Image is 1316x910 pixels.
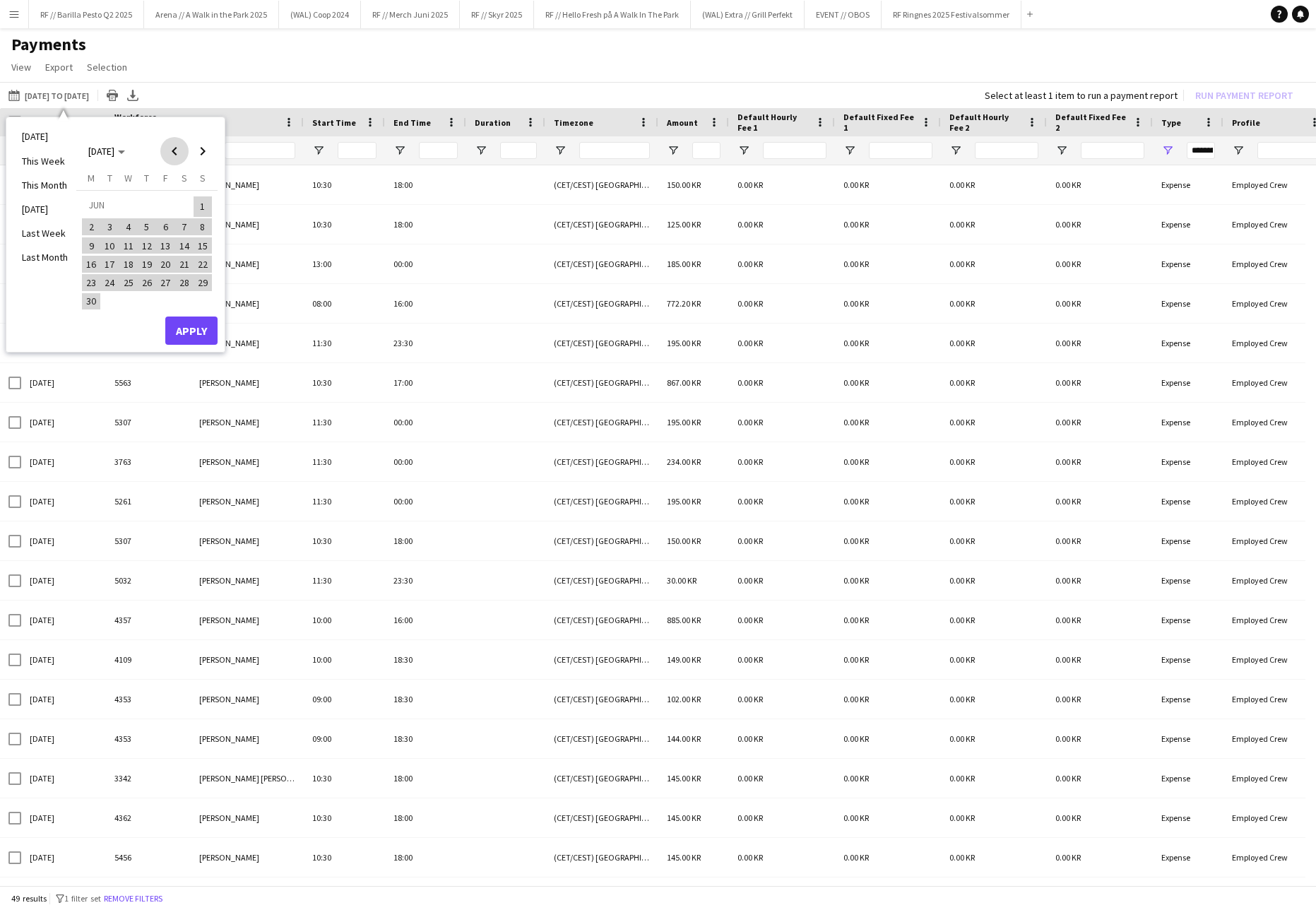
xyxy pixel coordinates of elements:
[157,237,174,254] span: 13
[941,561,1047,600] div: 0.00 KR
[545,363,658,402] div: (CET/CEST) [GEOGRAPHIC_DATA]
[106,838,191,877] div: 5456
[106,759,191,798] div: 3342
[83,138,131,164] button: Choose month and year
[174,255,193,273] button: 21-06-2025
[21,561,106,600] div: [DATE]
[1047,482,1153,521] div: 0.00 KR
[385,165,466,204] div: 18:00
[338,142,377,159] input: Start Time Filter Input
[45,61,73,73] span: Export
[385,759,466,798] div: 18:00
[941,403,1047,442] div: 0.00 KR
[729,482,835,521] div: 0.00 KR
[545,601,658,639] div: (CET/CEST) [GEOGRAPHIC_DATA]
[174,273,193,292] button: 28-06-2025
[729,561,835,600] div: 0.00 KR
[138,274,155,291] span: 26
[194,196,211,216] span: 1
[21,838,106,877] div: [DATE]
[941,521,1047,560] div: 0.00 KR
[475,144,487,157] button: Open Filter Menu
[545,442,658,481] div: (CET/CEST) [GEOGRAPHIC_DATA]
[545,284,658,323] div: (CET/CEST) [GEOGRAPHIC_DATA]
[102,218,119,235] span: 3
[304,719,385,758] div: 09:00
[385,798,466,837] div: 18:00
[545,403,658,442] div: (CET/CEST) [GEOGRAPHIC_DATA]
[1153,205,1223,244] div: Expense
[120,274,137,291] span: 25
[21,442,106,481] div: [DATE]
[1153,482,1223,521] div: Expense
[82,236,100,254] button: 09-06-2025
[119,236,138,254] button: 11-06-2025
[763,142,826,159] input: Default Hourly Fee 1 Filter Input
[729,324,835,362] div: 0.00 KR
[304,601,385,639] div: 10:00
[882,1,1021,28] button: RF Ringnes 2025 Festivalsommer
[1047,324,1153,362] div: 0.00 KR
[941,165,1047,204] div: 0.00 KR
[985,89,1178,102] div: Select at least 1 item to run a payment report
[81,58,133,76] a: Selection
[176,256,193,273] span: 21
[1047,680,1153,719] div: 0.00 KR
[176,218,193,235] span: 7
[102,274,119,291] span: 24
[729,363,835,402] div: 0.00 KR
[119,273,138,292] button: 25-06-2025
[304,561,385,600] div: 11:30
[1153,680,1223,719] div: Expense
[729,521,835,560] div: 0.00 KR
[304,363,385,402] div: 10:30
[304,442,385,481] div: 11:30
[1081,142,1144,159] input: Default Fixed Fee 2 Filter Input
[138,237,155,254] span: 12
[1153,442,1223,481] div: Expense
[385,244,466,283] div: 00:00
[385,680,466,719] div: 18:30
[460,1,534,28] button: RF // Skyr 2025
[729,442,835,481] div: 0.00 KR
[835,798,941,837] div: 0.00 KR
[83,237,100,254] span: 9
[194,273,212,292] button: 29-06-2025
[304,838,385,877] div: 10:30
[941,680,1047,719] div: 0.00 KR
[100,255,119,273] button: 17-06-2025
[304,640,385,679] div: 10:00
[545,759,658,798] div: (CET/CEST) [GEOGRAPHIC_DATA]
[729,244,835,283] div: 0.00 KR
[165,317,218,345] button: Apply
[941,363,1047,402] div: 0.00 KR
[975,142,1038,159] input: Default Hourly Fee 2 Filter Input
[304,759,385,798] div: 10:30
[1161,144,1174,157] button: Open Filter Menu
[1047,284,1153,323] div: 0.00 KR
[174,236,193,254] button: 14-06-2025
[835,759,941,798] div: 0.00 KR
[156,273,174,292] button: 27-06-2025
[941,640,1047,679] div: 0.00 KR
[835,719,941,758] div: 0.00 KR
[138,256,155,273] span: 19
[176,237,193,254] span: 14
[21,719,106,758] div: [DATE]
[385,640,466,679] div: 18:30
[156,218,174,236] button: 06-06-2025
[545,521,658,560] div: (CET/CEST) [GEOGRAPHIC_DATA]
[729,601,835,639] div: 0.00 KR
[1047,165,1153,204] div: 0.00 KR
[106,798,191,837] div: 4362
[729,205,835,244] div: 0.00 KR
[304,165,385,204] div: 10:30
[304,205,385,244] div: 10:30
[729,165,835,204] div: 0.00 KR
[835,838,941,877] div: 0.00 KR
[1047,561,1153,600] div: 0.00 KR
[805,1,882,28] button: EVENT // OBOS
[304,521,385,560] div: 10:30
[144,1,279,28] button: Arena // A Walk in the Park 2025
[941,601,1047,639] div: 0.00 KR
